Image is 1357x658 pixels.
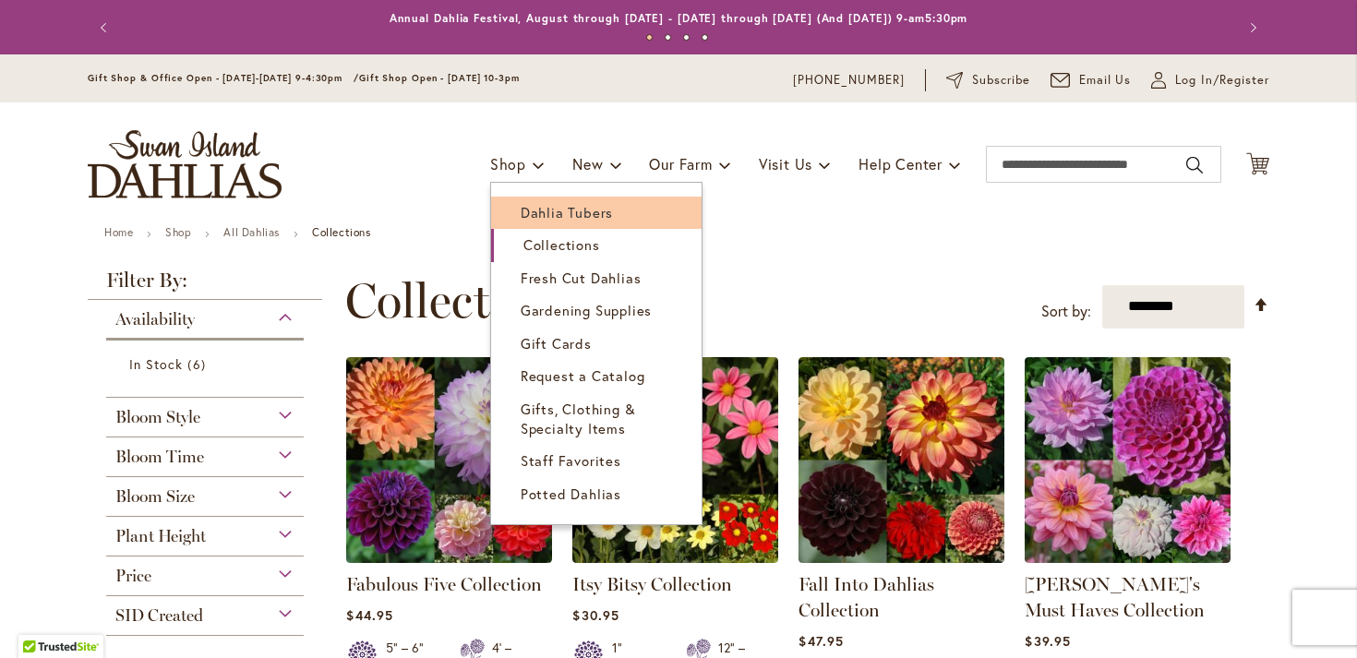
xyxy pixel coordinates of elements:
span: Staff Favorites [521,451,621,470]
a: Home [104,225,133,239]
span: Request a Catalog [521,366,645,385]
span: Availability [115,309,195,329]
span: $44.95 [346,606,392,624]
span: Gift Shop Open - [DATE] 10-3pm [359,72,520,84]
label: Sort by: [1041,294,1091,329]
strong: Filter By: [88,270,322,300]
iframe: Launch Accessibility Center [14,592,66,644]
a: Fall Into Dahlias Collection [799,549,1004,567]
img: Fall Into Dahlias Collection [799,357,1004,563]
a: In Stock 6 [129,354,285,374]
span: Log In/Register [1175,71,1269,90]
a: All Dahlias [223,225,280,239]
a: Gift Cards [491,328,702,360]
span: Fresh Cut Dahlias [521,269,642,287]
a: Fall Into Dahlias Collection [799,573,934,621]
span: Gardening Supplies [521,301,652,319]
button: 3 of 4 [683,34,690,41]
span: Email Us [1079,71,1132,90]
a: [PHONE_NUMBER] [793,71,905,90]
img: Fabulous Five Collection [346,357,552,563]
span: $39.95 [1025,632,1070,650]
span: Bloom Size [115,486,195,507]
a: Fabulous Five Collection [346,549,552,567]
span: Potted Dahlias [521,485,621,503]
button: 1 of 4 [646,34,653,41]
a: store logo [88,130,282,198]
button: 2 of 4 [665,34,671,41]
a: Log In/Register [1151,71,1269,90]
span: Bloom Time [115,447,204,467]
span: Subscribe [972,71,1030,90]
button: 4 of 4 [702,34,708,41]
span: Visit Us [759,154,812,173]
span: Collections [345,273,576,329]
span: New [572,154,603,173]
a: Heather's Must Haves Collection [1025,549,1231,567]
span: In Stock [129,355,183,373]
span: Dahlia Tubers [521,203,613,221]
a: Fabulous Five Collection [346,573,542,595]
span: Gift Shop & Office Open - [DATE]-[DATE] 9-4:30pm / [88,72,359,84]
a: Subscribe [946,71,1030,90]
a: [PERSON_NAME]'s Must Haves Collection [1025,573,1205,621]
span: Plant Height [115,526,206,546]
span: Price [115,566,151,586]
a: Email Us [1051,71,1132,90]
span: 6 [187,354,210,374]
span: Collections [523,235,600,254]
a: Annual Dahlia Festival, August through [DATE] - [DATE] through [DATE] (And [DATE]) 9-am5:30pm [390,11,968,25]
strong: Collections [312,225,371,239]
span: Our Farm [649,154,712,173]
a: Shop [165,225,191,239]
a: Itsy Bitsy Collection [572,573,732,595]
span: Gifts, Clothing & Specialty Items [521,400,636,437]
span: SID Created [115,605,203,626]
button: Previous [88,9,125,46]
span: $47.95 [799,632,843,650]
button: Next [1232,9,1269,46]
span: Help Center [859,154,943,173]
img: Heather's Must Haves Collection [1025,357,1231,563]
span: Shop [490,154,526,173]
span: $30.95 [572,606,618,624]
span: Bloom Style [115,407,200,427]
a: Itsy Bitsy Collection [572,549,778,567]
